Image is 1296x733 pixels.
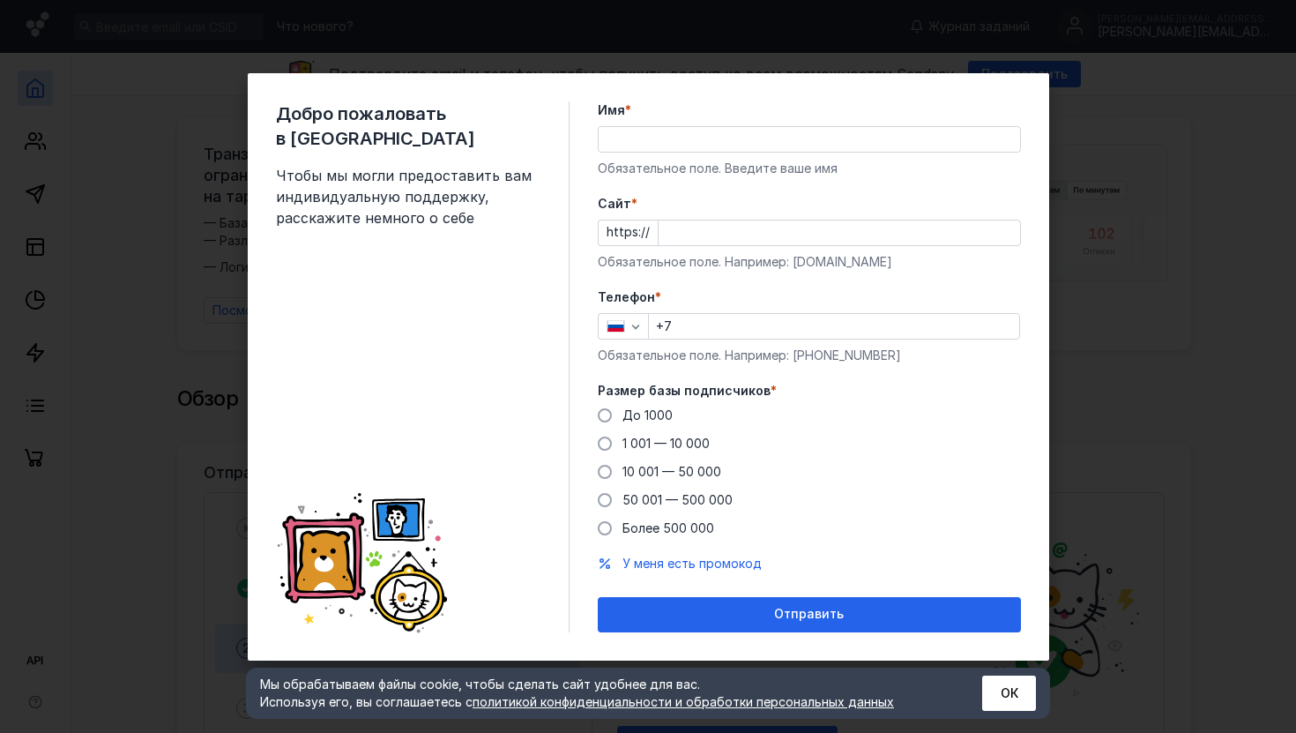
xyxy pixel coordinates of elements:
[260,676,939,711] div: Мы обрабатываем файлы cookie, чтобы сделать сайт удобнее для вас. Используя его, вы соглашаетесь c
[598,288,655,306] span: Телефон
[622,436,710,451] span: 1 001 — 10 000
[622,556,762,571] span: У меня есть промокод
[598,382,771,400] span: Размер базы подписчиков
[622,408,673,423] span: До 1000
[982,676,1036,711] button: ОК
[622,520,714,535] span: Более 500 000
[622,555,762,572] button: У меня есть промокод
[774,607,844,622] span: Отправить
[473,694,894,709] a: политикой конфиденциальности и обработки персональных данных
[276,165,540,228] span: Чтобы мы могли предоставить вам индивидуальную поддержку, расскажите немного о себе
[598,597,1021,632] button: Отправить
[598,160,1021,177] div: Обязательное поле. Введите ваше имя
[622,464,721,479] span: 10 001 — 50 000
[598,347,1021,364] div: Обязательное поле. Например: [PHONE_NUMBER]
[598,253,1021,271] div: Обязательное поле. Например: [DOMAIN_NAME]
[598,195,631,213] span: Cайт
[598,101,625,119] span: Имя
[622,492,733,507] span: 50 001 — 500 000
[276,101,540,151] span: Добро пожаловать в [GEOGRAPHIC_DATA]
